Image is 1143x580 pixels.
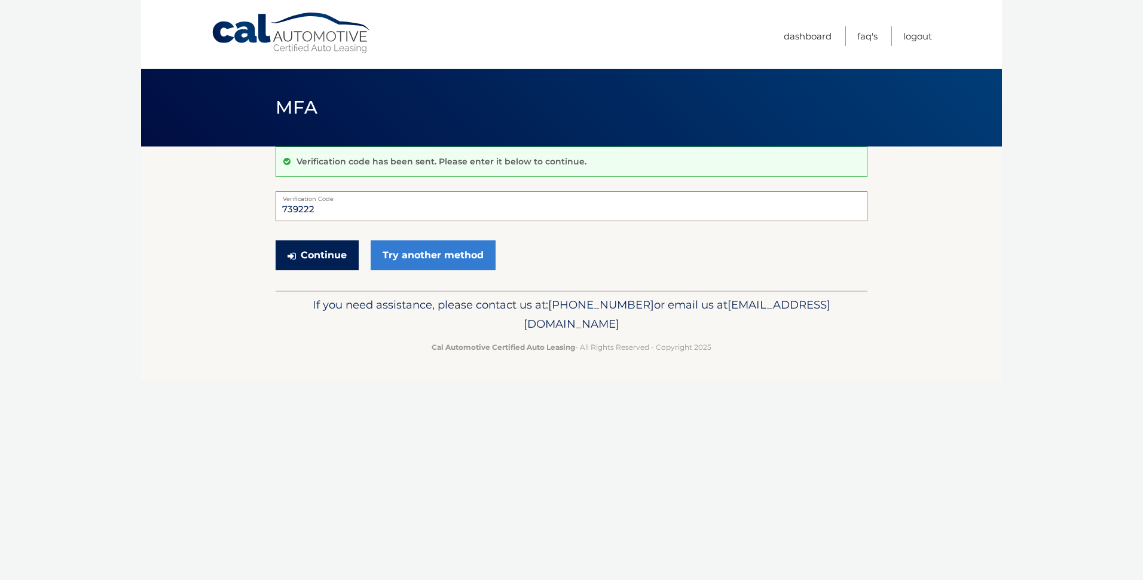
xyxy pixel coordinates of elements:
label: Verification Code [276,191,867,201]
a: Try another method [371,240,496,270]
a: Logout [903,26,932,46]
input: Verification Code [276,191,867,221]
p: - All Rights Reserved - Copyright 2025 [283,341,860,353]
a: Cal Automotive [211,12,372,54]
button: Continue [276,240,359,270]
span: MFA [276,96,317,118]
p: If you need assistance, please contact us at: or email us at [283,295,860,334]
a: FAQ's [857,26,878,46]
a: Dashboard [784,26,832,46]
strong: Cal Automotive Certified Auto Leasing [432,343,575,352]
p: Verification code has been sent. Please enter it below to continue. [297,156,586,167]
span: [EMAIL_ADDRESS][DOMAIN_NAME] [524,298,830,331]
span: [PHONE_NUMBER] [548,298,654,312]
